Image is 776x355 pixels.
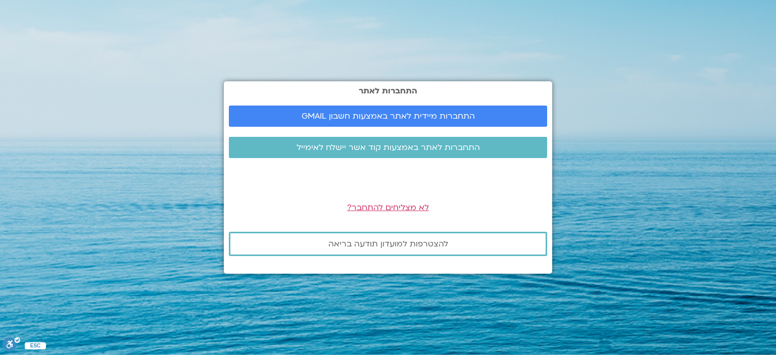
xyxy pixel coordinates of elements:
[328,239,448,248] span: להצטרפות למועדון תודעה בריאה
[229,137,547,158] a: התחברות לאתר באמצעות קוד אשר יישלח לאימייל
[229,232,547,256] a: להצטרפות למועדון תודעה בריאה
[302,112,475,121] span: התחברות מיידית לאתר באמצעות חשבון GMAIL
[297,143,480,152] span: התחברות לאתר באמצעות קוד אשר יישלח לאימייל
[229,106,547,127] a: התחברות מיידית לאתר באמצעות חשבון GMAIL
[347,202,429,213] a: לא מצליחים להתחבר?
[229,86,547,95] h2: התחברות לאתר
